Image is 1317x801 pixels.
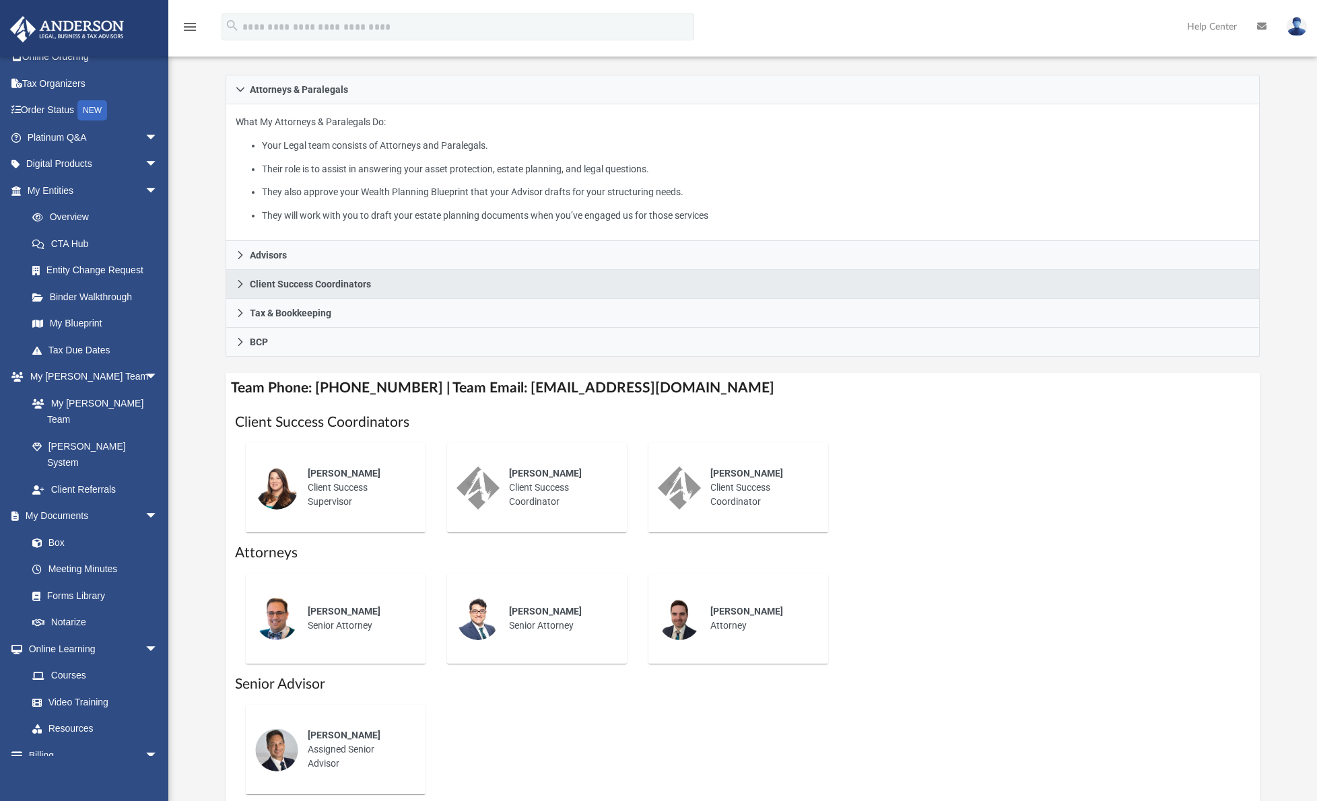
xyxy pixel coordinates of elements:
i: search [225,18,240,33]
li: They will work with you to draft your estate planning documents when you’ve engaged us for those ... [262,207,1249,224]
a: My Blueprint [19,310,172,337]
span: arrow_drop_down [145,742,172,769]
a: Notarize [19,609,172,636]
a: Meeting Minutes [19,556,172,583]
a: Order StatusNEW [9,97,178,125]
a: menu [182,26,198,35]
img: Anderson Advisors Platinum Portal [6,16,128,42]
a: Resources [19,716,172,742]
a: [PERSON_NAME] System [19,433,172,476]
a: BCP [226,328,1259,357]
a: Digital Productsarrow_drop_down [9,151,178,178]
img: thumbnail [457,466,500,510]
a: CTA Hub [19,230,178,257]
h1: Attorneys [235,543,1250,563]
div: Client Success Coordinator [701,457,819,518]
a: Platinum Q&Aarrow_drop_down [9,124,178,151]
div: Senior Attorney [500,595,617,642]
p: What My Attorneys & Paralegals Do: [236,114,1249,223]
span: arrow_drop_down [145,124,172,151]
a: Tax Organizers [9,70,178,97]
a: My Documentsarrow_drop_down [9,503,172,530]
img: thumbnail [255,466,298,510]
span: arrow_drop_down [145,177,172,205]
span: arrow_drop_down [145,363,172,391]
img: thumbnail [658,466,701,510]
img: thumbnail [658,597,701,640]
a: Attorneys & Paralegals [226,75,1259,104]
div: Client Success Supervisor [298,457,416,518]
a: Online Ordering [9,44,178,71]
img: thumbnail [255,597,298,640]
li: Your Legal team consists of Attorneys and Paralegals. [262,137,1249,154]
img: User Pic [1287,17,1307,36]
img: thumbnail [457,597,500,640]
span: Tax & Bookkeeping [250,308,331,318]
span: arrow_drop_down [145,635,172,663]
a: Tax & Bookkeeping [226,299,1259,328]
a: Box [19,529,165,556]
h1: Client Success Coordinators [235,413,1250,432]
li: They also approve your Wealth Planning Blueprint that your Advisor drafts for your structuring ne... [262,184,1249,201]
span: arrow_drop_down [145,151,172,178]
div: Client Success Coordinator [500,457,617,518]
h1: Senior Advisor [235,674,1250,694]
a: Video Training [19,689,165,716]
span: [PERSON_NAME] [509,468,582,479]
i: menu [182,19,198,35]
a: Forms Library [19,582,165,609]
span: [PERSON_NAME] [509,606,582,617]
a: Binder Walkthrough [19,283,178,310]
a: Billingarrow_drop_down [9,742,178,769]
span: BCP [250,337,268,347]
div: Attorneys & Paralegals [226,104,1259,241]
a: Entity Change Request [19,257,178,284]
a: Overview [19,204,178,231]
div: NEW [77,100,107,120]
h4: Team Phone: [PHONE_NUMBER] | Team Email: [EMAIL_ADDRESS][DOMAIN_NAME] [226,373,1259,403]
img: thumbnail [255,728,298,771]
span: [PERSON_NAME] [308,730,380,740]
a: My Entitiesarrow_drop_down [9,177,178,204]
span: Advisors [250,250,287,260]
a: Client Success Coordinators [226,270,1259,299]
a: Client Referrals [19,476,172,503]
a: Online Learningarrow_drop_down [9,635,172,662]
a: My [PERSON_NAME] Teamarrow_drop_down [9,363,172,390]
a: Courses [19,662,172,689]
span: [PERSON_NAME] [710,606,783,617]
span: arrow_drop_down [145,503,172,530]
a: Advisors [226,241,1259,270]
span: [PERSON_NAME] [710,468,783,479]
span: Attorneys & Paralegals [250,85,348,94]
span: [PERSON_NAME] [308,606,380,617]
div: Senior Attorney [298,595,416,642]
a: My [PERSON_NAME] Team [19,390,165,433]
div: Attorney [701,595,819,642]
div: Assigned Senior Advisor [298,719,416,780]
li: Their role is to assist in answering your asset protection, estate planning, and legal questions. [262,161,1249,178]
a: Tax Due Dates [19,337,178,363]
span: Client Success Coordinators [250,279,371,289]
span: [PERSON_NAME] [308,468,380,479]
